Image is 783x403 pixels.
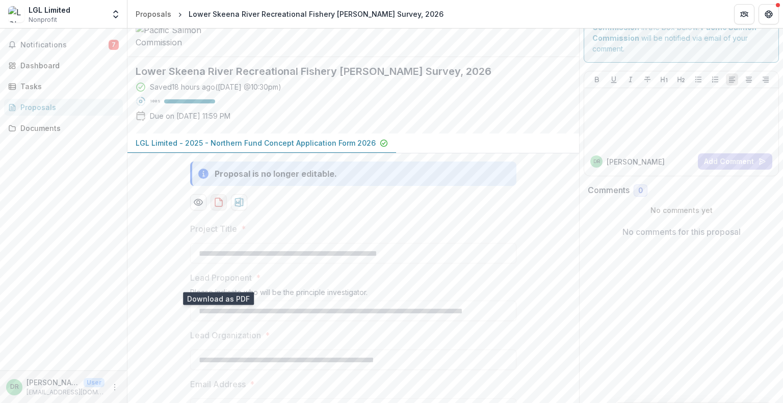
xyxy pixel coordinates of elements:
button: Ordered List [709,73,721,86]
p: Lead Proponent [190,272,252,284]
h2: Lower Skeena River Recreational Fishery [PERSON_NAME] Survey, 2026 [136,65,555,77]
div: Tasks [20,81,115,92]
button: Align Center [743,73,755,86]
nav: breadcrumb [132,7,448,21]
div: Proposals [136,9,171,19]
img: LGL Limited [8,6,24,22]
div: Lower Skeena River Recreational Fishery [PERSON_NAME] Survey, 2026 [189,9,443,19]
p: Due on [DATE] 11:59 PM [150,111,230,121]
p: Lead Organization [190,329,261,341]
span: 7 [109,40,119,50]
button: Open entity switcher [109,4,123,24]
button: Get Help [759,4,779,24]
button: Align Left [726,73,738,86]
a: Dashboard [4,57,123,74]
button: Preview 4e07d469-929d-44f9-8abf-f9b4cee681bc-0.pdf [190,194,206,210]
button: Add Comment [698,153,772,170]
p: Project Title [190,223,237,235]
button: Bullet List [692,73,704,86]
button: Bold [591,73,603,86]
button: download-proposal [231,194,247,210]
p: No comments for this proposal [622,226,741,238]
button: Align Right [760,73,772,86]
a: Tasks [4,78,123,95]
div: Dashboard [20,60,115,71]
span: Notifications [20,41,109,49]
div: Saved 18 hours ago ( [DATE] @ 10:30pm ) [150,82,281,92]
a: Proposals [132,7,175,21]
span: 0 [638,186,643,195]
p: LGL Limited - 2025 - Northern Fund Concept Application Form 2026 [136,138,376,148]
p: [EMAIL_ADDRESS][DOMAIN_NAME] [27,388,105,397]
div: LGL Limited [29,5,70,15]
span: Nonprofit [29,15,57,24]
p: User [84,378,105,387]
button: Underline [608,73,620,86]
button: Notifications7 [4,37,123,53]
p: 100 % [150,98,160,105]
h2: Comments [588,185,630,195]
p: [PERSON_NAME] [27,377,80,388]
div: Please indicate who will be the principle investigator. [190,288,516,301]
div: Documents [20,123,115,133]
button: download-proposal [211,194,227,210]
a: Proposals [4,99,123,116]
div: Proposals [20,102,115,113]
div: Send comments or questions to in the box below. will be notified via email of your comment. [584,3,779,63]
p: No comments yet [588,205,775,216]
div: David Robichaud [593,159,600,164]
img: Pacific Salmon Commission [136,24,238,48]
button: Strike [641,73,654,86]
a: Documents [4,120,123,137]
button: Partners [734,4,754,24]
p: Email Address [190,378,246,390]
button: Italicize [624,73,637,86]
button: Heading 1 [658,73,670,86]
div: David Robichaud [10,384,19,390]
button: Heading 2 [675,73,687,86]
button: More [109,381,121,393]
div: Proposal is no longer editable. [215,168,337,180]
p: [PERSON_NAME] [607,156,665,167]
